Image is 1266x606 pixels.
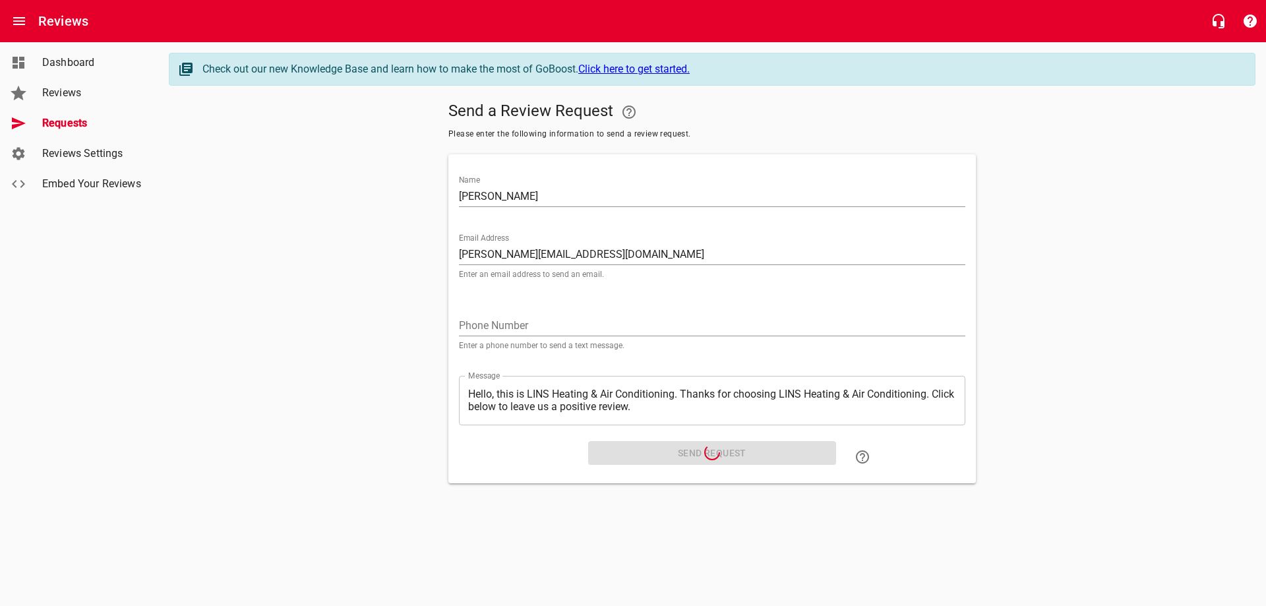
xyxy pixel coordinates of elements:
[459,342,965,349] p: Enter a phone number to send a text message.
[459,270,965,278] p: Enter an email address to send an email.
[613,96,645,128] a: Your Google or Facebook account must be connected to "Send a Review Request"
[448,128,976,141] span: Please enter the following information to send a review request.
[1203,5,1234,37] button: Live Chat
[42,55,142,71] span: Dashboard
[42,176,142,192] span: Embed Your Reviews
[3,5,35,37] button: Open drawer
[42,85,142,101] span: Reviews
[42,115,142,131] span: Requests
[459,176,480,184] label: Name
[202,61,1242,77] div: Check out our new Knowledge Base and learn how to make the most of GoBoost.
[468,388,956,413] textarea: Hello, this is LINS Heating & Air Conditioning. Thanks for choosing LINS Heating & Air Conditioni...
[448,96,976,128] h5: Send a Review Request
[42,146,142,162] span: Reviews Settings
[459,234,509,242] label: Email Address
[847,441,878,473] a: Learn how to "Send a Review Request"
[1234,5,1266,37] button: Support Portal
[38,11,88,32] h6: Reviews
[578,63,690,75] a: Click here to get started.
